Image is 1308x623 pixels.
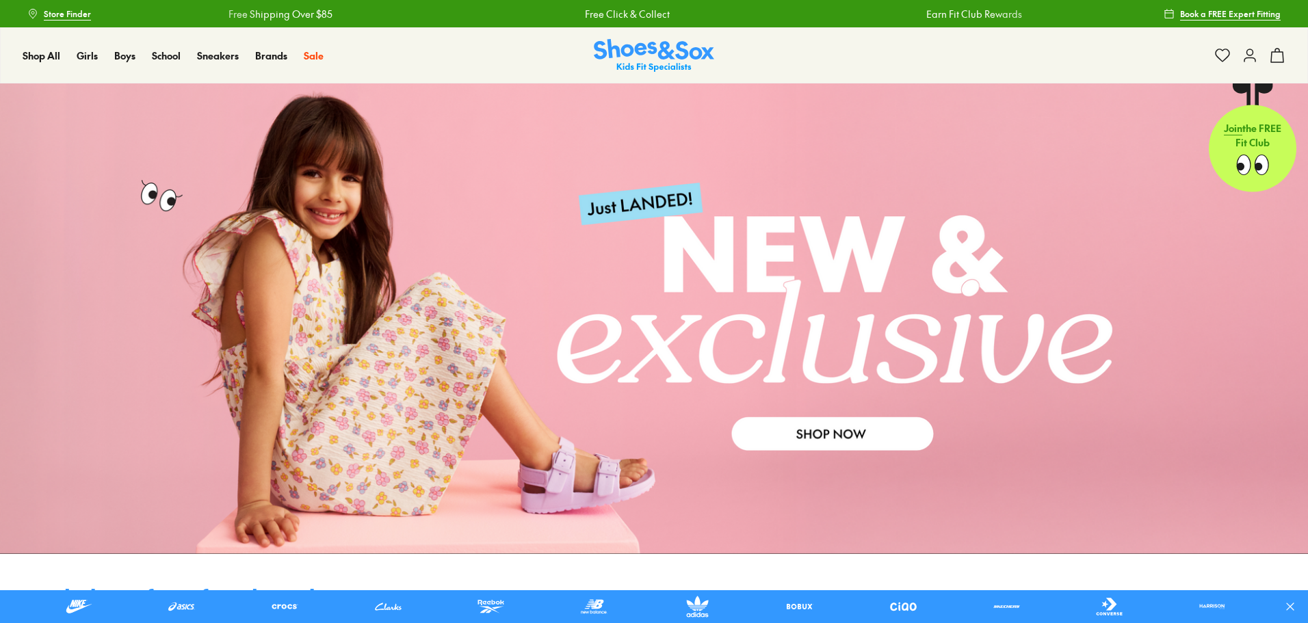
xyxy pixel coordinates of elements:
[152,49,181,63] a: School
[23,49,60,62] span: Shop All
[255,49,287,63] a: Brands
[197,49,239,63] a: Sneakers
[1209,83,1296,192] a: Jointhe FREE Fit Club
[1209,110,1296,161] p: the FREE Fit Club
[114,49,135,63] a: Boys
[926,7,1022,21] a: Earn Fit Club Rewards
[585,7,670,21] a: Free Click & Collect
[1180,8,1281,20] span: Book a FREE Expert Fitting
[27,1,91,26] a: Store Finder
[77,49,98,63] a: Girls
[152,49,181,62] span: School
[228,7,332,21] a: Free Shipping Over $85
[23,49,60,63] a: Shop All
[1224,121,1242,135] span: Join
[304,49,324,63] a: Sale
[1164,1,1281,26] a: Book a FREE Expert Fitting
[304,49,324,62] span: Sale
[594,39,714,72] a: Shoes & Sox
[197,49,239,62] span: Sneakers
[77,49,98,62] span: Girls
[255,49,287,62] span: Brands
[114,49,135,62] span: Boys
[44,8,91,20] span: Store Finder
[594,39,714,72] img: SNS_Logo_Responsive.svg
